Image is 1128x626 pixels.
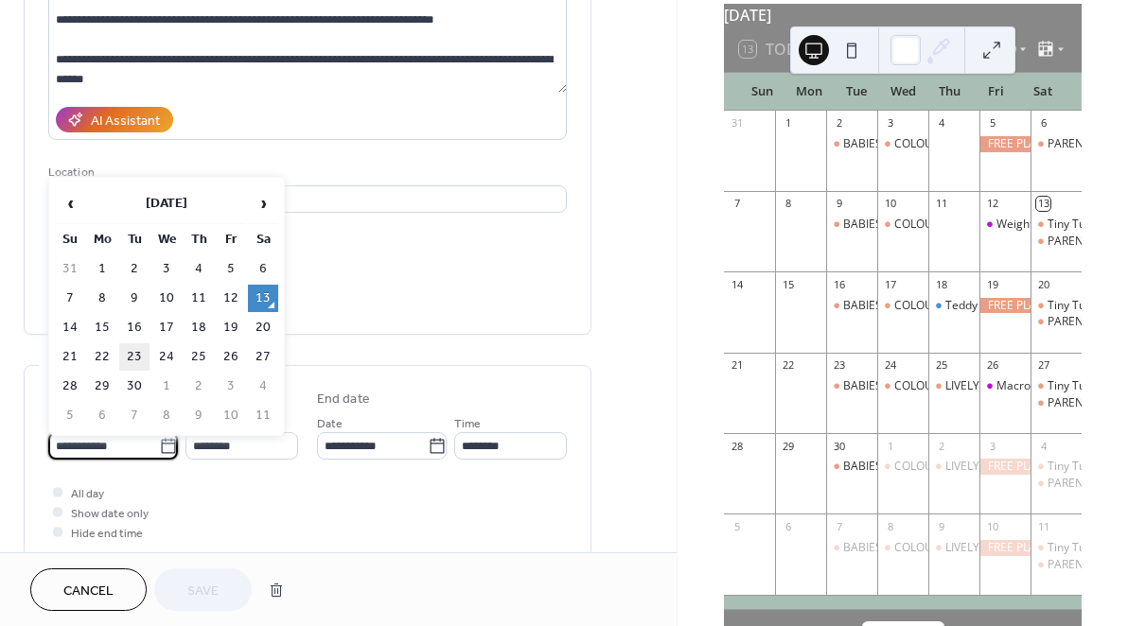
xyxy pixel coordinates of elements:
[248,285,278,312] td: 13
[979,136,1031,152] div: FREE PLAY FRIDAY
[781,519,795,533] div: 6
[55,314,85,341] td: 14
[151,343,182,371] td: 24
[216,255,246,283] td: 5
[1048,217,1104,233] div: Tiny Tunes
[55,343,85,371] td: 21
[928,459,979,475] div: LIVELY LITTLES
[832,197,846,211] div: 9
[151,314,182,341] td: 17
[248,373,278,400] td: 4
[1031,298,1082,314] div: Tiny Tunes
[843,217,961,233] div: BABIES ON THE MOVE
[843,136,961,152] div: BABIES ON THE MOVE
[1031,395,1082,411] div: PARENT MEET UP
[832,358,846,373] div: 23
[454,414,481,434] span: Time
[945,378,1071,394] div: LIVELY [PERSON_NAME]
[216,343,246,371] td: 26
[249,184,277,222] span: ›
[87,226,117,253] th: Mo
[877,217,928,233] div: COLOURING HOUR
[151,226,182,253] th: We
[979,217,1031,233] div: Weight Loss & Healthy Habits for Busy Moms: I Make Macros Easy
[877,136,928,152] div: COLOURING HOUR
[826,217,877,233] div: BABIES ON THE MOVE
[786,73,833,111] div: Mon
[216,226,246,253] th: Fr
[55,255,85,283] td: 31
[248,226,278,253] th: Sa
[1036,358,1050,373] div: 27
[184,402,214,429] td: 9
[119,255,150,283] td: 2
[985,116,999,130] div: 5
[91,112,160,131] div: AI Assistant
[216,402,246,429] td: 10
[248,343,278,371] td: 27
[826,459,877,475] div: BABIES ON THE MOVE
[248,255,278,283] td: 6
[1031,314,1082,330] div: PARENT MEET UP
[1048,459,1104,475] div: Tiny Tunes
[56,184,84,222] span: ‹
[730,439,744,453] div: 28
[184,343,214,371] td: 25
[1048,540,1104,556] div: Tiny Tunes
[317,390,370,409] div: End date
[184,226,214,253] th: Th
[1020,73,1066,111] div: Sat
[55,226,85,253] th: Su
[184,373,214,400] td: 2
[979,298,1031,314] div: FREE PLAY FRIDAY
[934,358,948,373] div: 25
[945,298,1039,314] div: Teddy Bear Picnic
[979,459,1031,475] div: FREE PLAY FRIDAY
[1048,378,1104,394] div: Tiny Tunes
[833,73,879,111] div: Tue
[151,373,182,400] td: 1
[934,116,948,130] div: 4
[248,314,278,341] td: 20
[119,343,150,371] td: 23
[216,373,246,400] td: 3
[119,285,150,312] td: 9
[724,4,1082,26] div: [DATE]
[1036,197,1050,211] div: 13
[985,358,999,373] div: 26
[30,568,147,611] a: Cancel
[985,439,999,453] div: 3
[894,217,995,233] div: COLOURING HOUR
[87,373,117,400] td: 29
[248,402,278,429] td: 11
[894,459,995,475] div: COLOURING HOUR
[928,378,979,394] div: LIVELY LITTLES
[1031,476,1082,492] div: PARENT MEET UP
[1031,540,1082,556] div: Tiny Tunes
[119,402,150,429] td: 7
[979,540,1031,556] div: FREE PLAY FRIDAY
[883,439,897,453] div: 1
[1031,136,1082,152] div: PARENT MEET UP
[928,298,979,314] div: Teddy Bear Picnic
[979,378,1031,394] div: Macros & Motherhood: Simple Habits for More Energy + Less Stress
[87,285,117,312] td: 8
[877,459,928,475] div: COLOURING HOUR
[832,519,846,533] div: 7
[1036,519,1050,533] div: 11
[826,540,877,556] div: BABIES ON THE MOVE
[184,285,214,312] td: 11
[1036,277,1050,291] div: 20
[1048,298,1104,314] div: Tiny Tunes
[877,540,928,556] div: COLOURING HOUR
[883,197,897,211] div: 10
[71,524,143,544] span: Hide end time
[883,277,897,291] div: 17
[1031,459,1082,475] div: Tiny Tunes
[894,136,995,152] div: COLOURING HOUR
[1036,439,1050,453] div: 4
[151,285,182,312] td: 10
[71,504,149,524] span: Show date only
[151,402,182,429] td: 8
[832,116,846,130] div: 2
